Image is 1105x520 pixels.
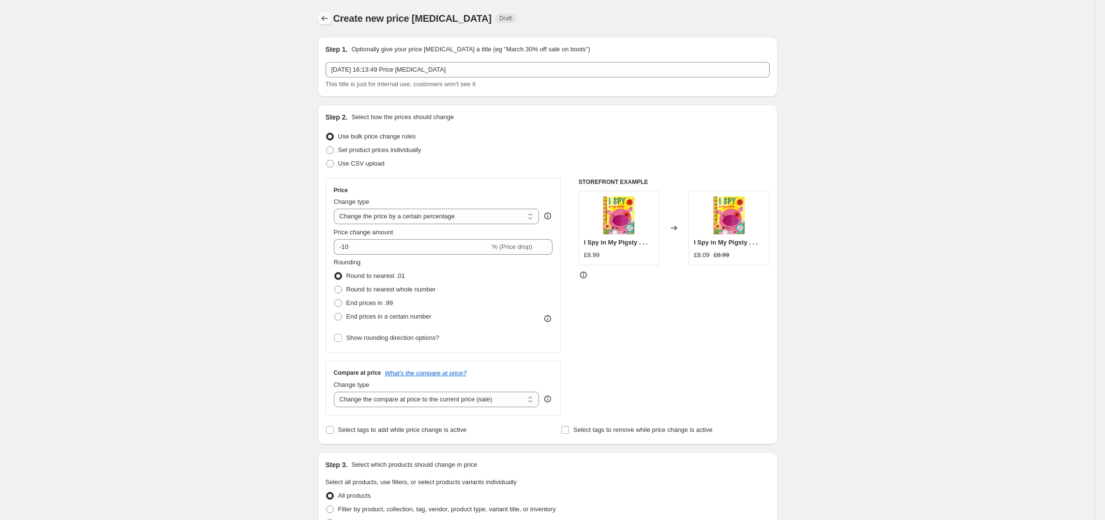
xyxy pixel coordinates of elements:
span: Show rounding direction options? [346,334,439,341]
span: Select tags to add while price change is active [338,426,467,433]
p: Optionally give your price [MEDICAL_DATA] a title (eg "March 30% off sale on boots") [351,45,590,54]
span: Use bulk price change rules [338,133,416,140]
h3: Compare at price [334,369,381,377]
span: End prices in a certain number [346,313,432,320]
h2: Step 1. [326,45,348,54]
h6: STOREFRONT EXAMPLE [579,178,770,186]
p: Select which products should change in price [351,460,477,470]
h2: Step 2. [326,112,348,122]
h2: Step 3. [326,460,348,470]
span: Change type [334,381,370,388]
span: Select all products, use filters, or select products variants individually [326,478,517,486]
span: Set product prices individually [338,146,421,153]
input: 30% off holiday sale [326,62,770,77]
span: Price change amount [334,229,393,236]
span: Change type [334,198,370,205]
img: 11644-BB01-02-C1-for-web_80x.gif [599,196,638,235]
span: Filter by product, collection, tag, vendor, product type, variant title, or inventory [338,505,556,513]
span: Round to nearest .01 [346,272,405,279]
span: Draft [499,15,512,22]
img: 11644-BB01-02-C1-for-web_80x.gif [710,196,748,235]
span: Use CSV upload [338,160,385,167]
span: I Spy in My Pigsty . . . [584,239,648,246]
span: End prices in .99 [346,299,393,306]
div: help [543,394,552,404]
span: Create new price [MEDICAL_DATA] [333,13,492,24]
input: -15 [334,239,490,255]
div: £8.99 [584,250,600,260]
span: % (Price drop) [492,243,532,250]
span: This title is just for internal use, customers won't see it [326,80,476,88]
span: Rounding [334,259,361,266]
span: All products [338,492,371,499]
span: Select tags to remove while price change is active [573,426,713,433]
div: £8.09 [694,250,710,260]
h3: Price [334,186,348,194]
span: Round to nearest whole number [346,286,436,293]
div: help [543,211,552,221]
span: I Spy in My Pigsty . . . [694,239,758,246]
p: Select how the prices should change [351,112,454,122]
button: What's the compare at price? [385,369,467,377]
button: Price change jobs [318,12,331,25]
strike: £8.99 [714,250,730,260]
